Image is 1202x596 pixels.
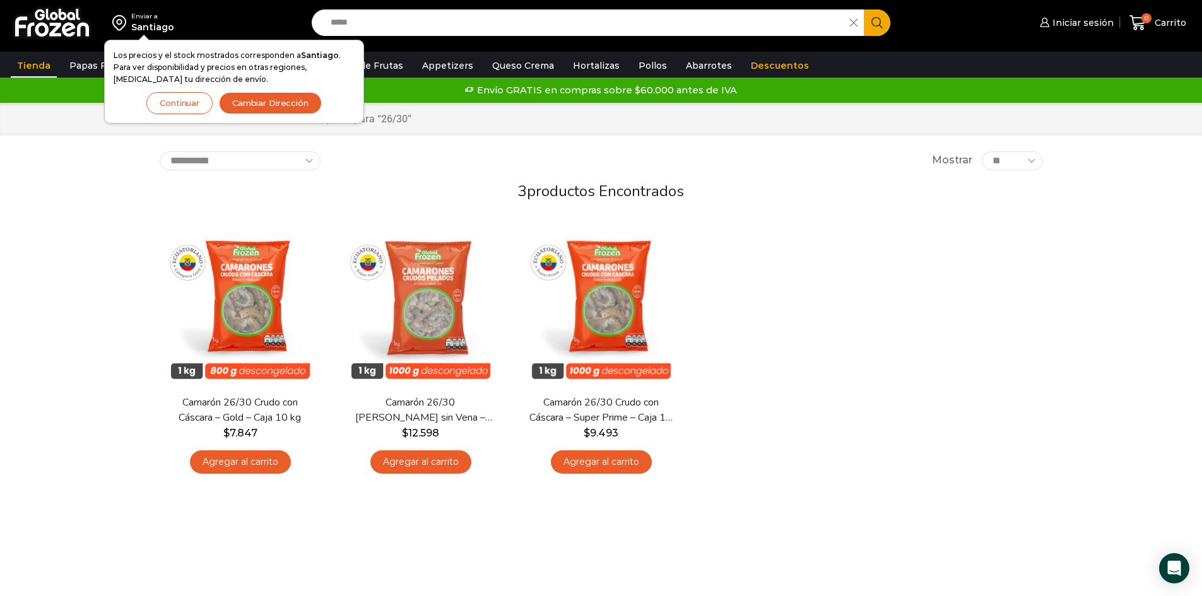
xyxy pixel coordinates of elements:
button: Cambiar Dirección [219,92,322,114]
a: Camarón 26/30 Crudo con Cáscara – Super Prime – Caja 10 kg [528,395,673,424]
button: Continuar [146,92,213,114]
span: $ [402,427,408,439]
a: 0 Carrito [1126,8,1189,38]
a: Camarón 26/30 [PERSON_NAME] sin Vena – Super Prime – Caja 10 kg [348,395,493,424]
a: Pulpa de Frutas [324,54,410,78]
span: Iniciar sesión [1049,16,1114,29]
bdi: 12.598 [402,427,439,439]
a: Hortalizas [567,54,626,78]
a: Agregar al carrito: “Camarón 26/30 Crudo con Cáscara - Super Prime - Caja 10 kg” [551,450,652,474]
a: Descuentos [745,54,815,78]
div: Open Intercom Messenger [1159,553,1189,583]
a: Tienda [11,54,57,78]
p: Los precios y el stock mostrados corresponden a . Para ver disponibilidad y precios en otras regi... [114,49,355,86]
button: Search button [864,9,890,36]
select: Pedido de la tienda [160,151,321,170]
span: Carrito [1152,16,1186,29]
div: Santiago [131,21,174,33]
a: Iniciar sesión [1037,10,1114,35]
a: Agregar al carrito: “Camarón 26/30 Crudo con Cáscara - Gold - Caja 10 kg” [190,450,291,474]
a: Papas Fritas [63,54,133,78]
span: Mostrar [932,153,972,168]
bdi: 7.847 [223,427,257,439]
a: Pollos [632,54,673,78]
a: Queso Crema [486,54,560,78]
a: Appetizers [416,54,480,78]
span: $ [223,427,230,439]
span: productos encontrados [527,181,684,201]
bdi: 9.493 [584,427,618,439]
a: Camarón 26/30 Crudo con Cáscara – Gold – Caja 10 kg [167,395,312,424]
a: Agregar al carrito: “Camarón 26/30 Crudo Pelado sin Vena - Super Prime - Caja 10 kg” [370,450,471,474]
span: $ [584,427,590,439]
strong: Santiago [301,50,339,60]
img: address-field-icon.svg [112,12,131,33]
span: 3 [518,181,527,201]
div: Enviar a [131,12,174,21]
a: Abarrotes [680,54,738,78]
span: 0 [1141,13,1152,23]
